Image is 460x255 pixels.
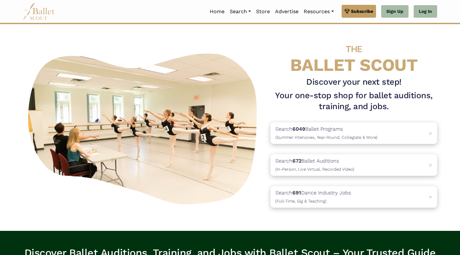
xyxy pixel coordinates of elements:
[271,186,437,208] a: Search691Dance Industry Jobs(Full-Time, Gig & Teaching) >
[429,162,432,168] span: >
[275,189,351,205] p: Search Dance Industry Jobs
[253,5,272,18] a: Store
[292,126,305,132] b: 6049
[429,130,432,136] span: >
[351,8,373,15] span: Subscribe
[272,5,301,18] a: Advertise
[275,125,377,141] p: Search Ballet Programs
[275,157,354,173] p: Search Ballet Auditions
[381,5,409,18] a: Sign Up
[301,5,336,18] a: Resources
[271,77,437,88] h3: Discover your next step!
[292,190,301,196] b: 691
[207,5,227,18] a: Home
[429,194,432,200] span: >
[271,37,437,74] h4: BALLET SCOUT
[271,122,437,144] a: Search6049Ballet Programs(Summer Intensives, Year-Round, Collegiate & More)>
[275,135,377,140] span: (Summer Intensives, Year-Round, Collegiate & More)
[23,46,265,208] img: A group of ballerinas talking to each other in a ballet studio
[292,158,301,164] b: 672
[275,167,354,172] span: (In-Person, Live Virtual, Recorded Video)
[271,154,437,176] a: Search672Ballet Auditions(In-Person, Live Virtual, Recorded Video) >
[342,5,376,18] a: Subscribe
[275,199,327,203] span: (Full-Time, Gig & Teaching)
[346,44,362,54] span: THE
[227,5,253,18] a: Search
[345,8,350,15] img: gem.svg
[414,5,437,18] a: Log In
[271,90,437,112] h1: Your one-stop shop for ballet auditions, training, and jobs.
